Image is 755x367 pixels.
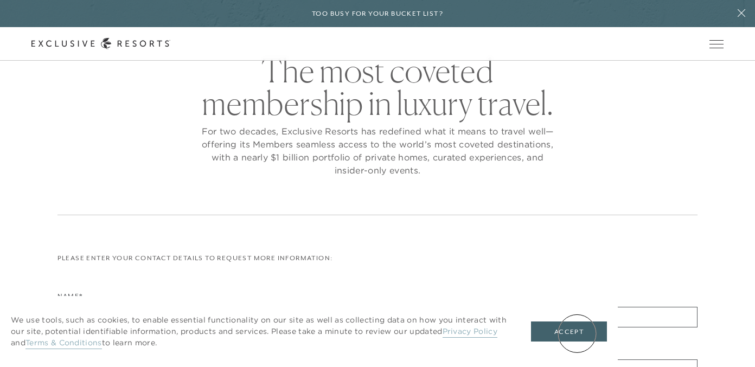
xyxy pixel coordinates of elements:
[25,338,102,349] a: Terms & Conditions
[57,253,698,263] p: Please enter your contact details to request more information:
[443,326,497,338] a: Privacy Policy
[312,9,443,19] h6: Too busy for your bucket list?
[199,125,556,177] p: For two decades, Exclusive Resorts has redefined what it means to travel well—offering its Member...
[531,321,607,342] button: Accept
[709,40,724,48] button: Open navigation
[57,291,83,307] label: Name*
[11,314,509,349] p: We use tools, such as cookies, to enable essential functionality on our site as well as collectin...
[199,54,556,119] h2: The most coveted membership in luxury travel.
